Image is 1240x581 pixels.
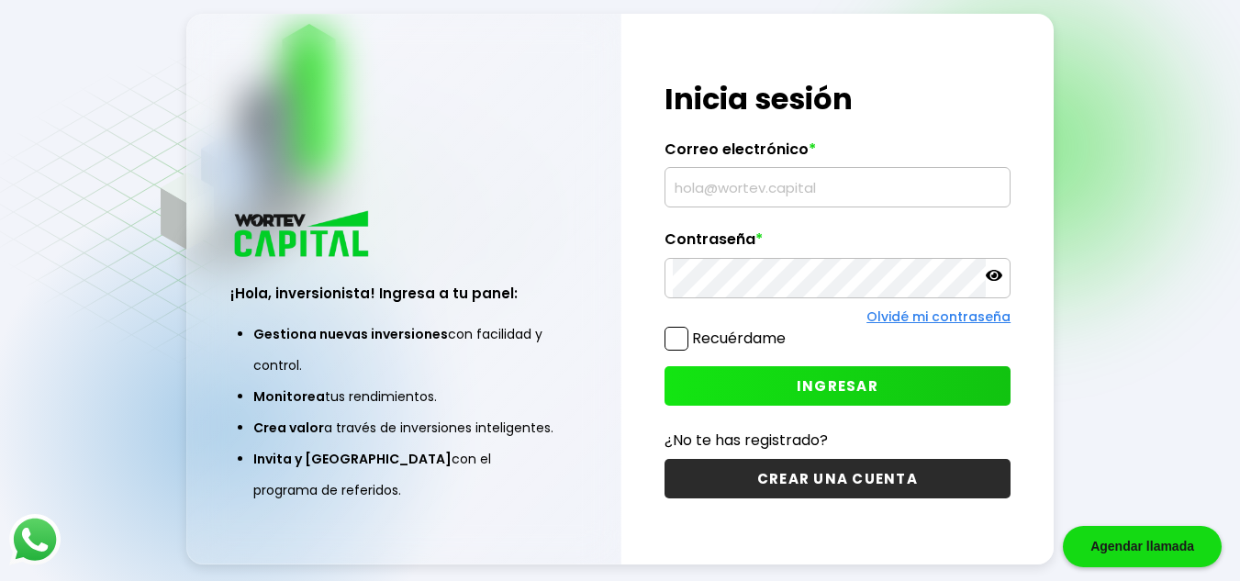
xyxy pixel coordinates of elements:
[230,208,375,263] img: logo_wortev_capital
[665,140,1011,168] label: Correo electrónico
[253,443,554,506] li: con el programa de referidos.
[9,514,61,565] img: logos_whatsapp-icon.242b2217.svg
[1063,526,1222,567] div: Agendar llamada
[673,168,1003,207] input: hola@wortev.capital
[253,381,554,412] li: tus rendimientos.
[665,230,1011,258] label: Contraseña
[665,429,1011,452] p: ¿No te has registrado?
[665,77,1011,121] h1: Inicia sesión
[253,318,554,381] li: con facilidad y control.
[866,307,1011,326] a: Olvidé mi contraseña
[665,459,1011,498] button: CREAR UNA CUENTA
[253,387,325,406] span: Monitorea
[253,419,324,437] span: Crea valor
[253,412,554,443] li: a través de inversiones inteligentes.
[665,366,1011,406] button: INGRESAR
[253,450,452,468] span: Invita y [GEOGRAPHIC_DATA]
[665,429,1011,498] a: ¿No te has registrado?CREAR UNA CUENTA
[692,328,786,349] label: Recuérdame
[253,325,448,343] span: Gestiona nuevas inversiones
[230,283,577,304] h3: ¡Hola, inversionista! Ingresa a tu panel:
[797,376,878,396] span: INGRESAR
